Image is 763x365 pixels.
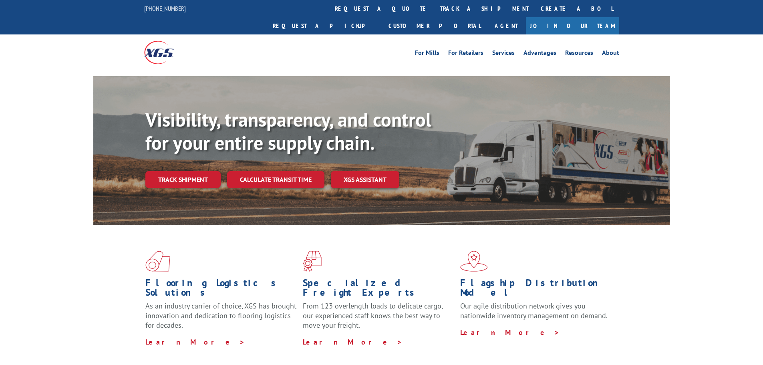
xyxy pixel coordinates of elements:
a: Calculate transit time [227,171,324,188]
a: Learn More > [303,337,403,347]
b: Visibility, transparency, and control for your entire supply chain. [145,107,431,155]
a: Customer Portal [383,17,487,34]
a: Services [492,50,515,58]
h1: Flooring Logistics Solutions [145,278,297,301]
a: Resources [565,50,593,58]
a: About [602,50,619,58]
a: Request a pickup [267,17,383,34]
img: xgs-icon-total-supply-chain-intelligence-red [145,251,170,272]
a: Advantages [523,50,556,58]
a: Track shipment [145,171,221,188]
a: Join Our Team [526,17,619,34]
a: For Mills [415,50,439,58]
a: For Retailers [448,50,483,58]
a: Agent [487,17,526,34]
span: As an industry carrier of choice, XGS has brought innovation and dedication to flooring logistics... [145,301,296,330]
a: XGS ASSISTANT [331,171,399,188]
p: From 123 overlength loads to delicate cargo, our experienced staff knows the best way to move you... [303,301,454,337]
h1: Specialized Freight Experts [303,278,454,301]
a: [PHONE_NUMBER] [144,4,186,12]
span: Our agile distribution network gives you nationwide inventory management on demand. [460,301,608,320]
a: Learn More > [145,337,245,347]
img: xgs-icon-flagship-distribution-model-red [460,251,488,272]
a: Learn More > [460,328,560,337]
h1: Flagship Distribution Model [460,278,612,301]
img: xgs-icon-focused-on-flooring-red [303,251,322,272]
